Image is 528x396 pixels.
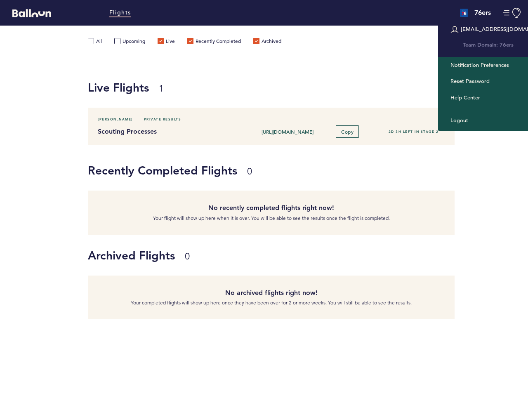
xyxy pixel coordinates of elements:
[474,8,491,18] h4: 76ers
[98,127,235,137] h4: Scouting Processes
[88,247,448,264] h1: Archived Flights
[88,79,522,96] h1: Live Flights
[139,115,181,123] span: Private Results
[109,8,131,17] a: Flights
[88,38,102,46] label: All
[94,299,448,307] p: Your completed flights will show up here once they have been over for 2 or more weeks. You will s...
[94,203,448,213] h4: No recently completed flights right now!
[88,162,448,179] h1: Recently Completed Flights
[159,83,164,94] small: 1
[158,38,175,46] label: Live
[253,38,281,46] label: Archived
[450,26,459,34] svg: Account Email
[114,38,145,46] label: Upcoming
[6,8,51,17] a: Balloon
[94,288,448,298] h4: No archived flights right now!
[503,8,522,18] button: Manage Account
[341,128,354,135] span: Copy
[94,214,448,222] p: Your flight will show up here when it is over. You will be able to see the results once the fligh...
[389,130,439,134] span: 2D 3H left in stage 2
[185,251,190,262] small: 0
[98,115,133,123] span: [PERSON_NAME]
[247,166,252,177] small: 0
[187,38,241,46] label: Recently Completed
[12,9,51,17] svg: Balloon
[336,125,359,138] button: Copy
